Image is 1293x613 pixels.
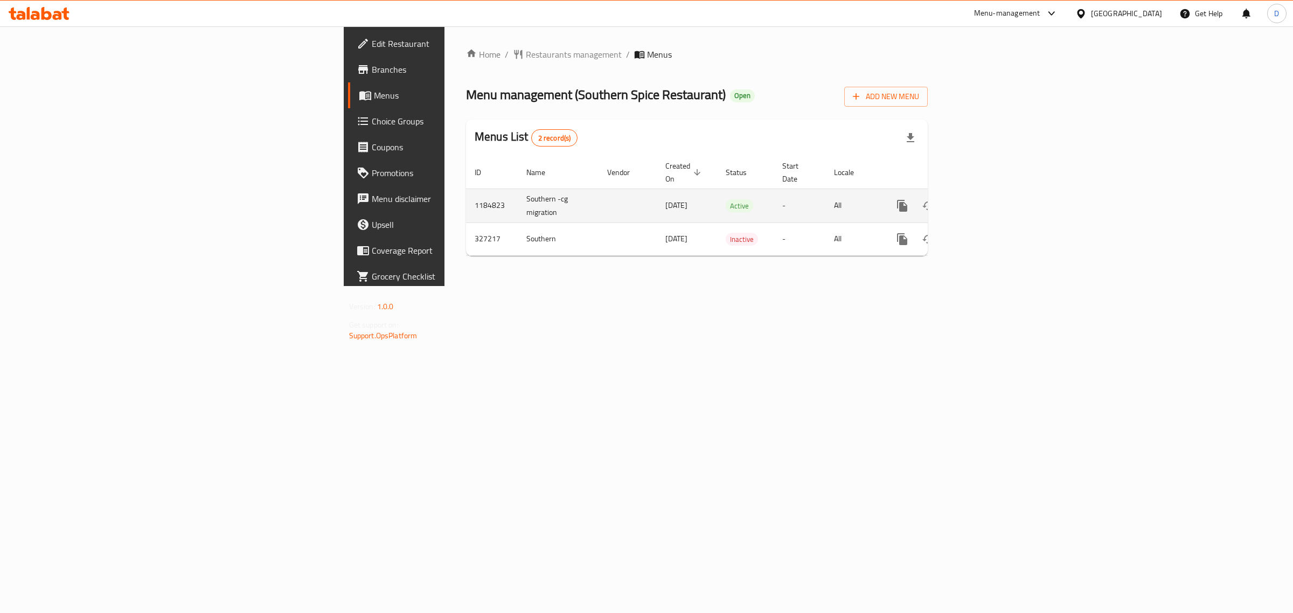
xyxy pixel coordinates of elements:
span: Menus [647,48,672,61]
span: Locale [834,166,868,179]
li: / [626,48,630,61]
a: Menus [348,82,560,108]
a: Upsell [348,212,560,238]
button: Change Status [915,193,941,219]
div: Export file [898,125,923,151]
span: Vendor [607,166,644,179]
span: Promotions [372,166,551,179]
a: Coupons [348,134,560,160]
span: Get support on: [349,318,399,332]
td: - [774,222,825,255]
a: Branches [348,57,560,82]
span: Start Date [782,159,812,185]
a: Restaurants management [513,48,622,61]
span: [DATE] [665,232,687,246]
span: Menus [374,89,551,102]
a: Grocery Checklist [348,263,560,289]
span: [DATE] [665,198,687,212]
span: 2 record(s) [532,133,578,143]
span: Name [526,166,559,179]
span: Open [730,91,755,100]
span: Menu disclaimer [372,192,551,205]
table: enhanced table [466,156,1002,256]
h2: Menus List [475,129,578,147]
span: Add New Menu [853,90,919,103]
div: Open [730,89,755,102]
a: Edit Restaurant [348,31,560,57]
div: Active [726,199,753,212]
a: Coverage Report [348,238,560,263]
a: Choice Groups [348,108,560,134]
span: Edit Restaurant [372,37,551,50]
div: [GEOGRAPHIC_DATA] [1091,8,1162,19]
span: Active [726,200,753,212]
span: Status [726,166,761,179]
a: Support.OpsPlatform [349,329,418,343]
span: Version: [349,299,376,314]
button: Add New Menu [844,87,928,107]
th: Actions [881,156,1002,189]
span: Coupons [372,141,551,154]
td: All [825,189,881,222]
button: more [889,226,915,252]
span: Coverage Report [372,244,551,257]
a: Menu disclaimer [348,186,560,212]
span: Branches [372,63,551,76]
button: more [889,193,915,219]
span: Upsell [372,218,551,231]
span: 1.0.0 [377,299,394,314]
td: All [825,222,881,255]
button: Change Status [915,226,941,252]
div: Menu-management [974,7,1040,20]
td: - [774,189,825,222]
a: Promotions [348,160,560,186]
nav: breadcrumb [466,48,928,61]
span: ID [475,166,495,179]
span: Inactive [726,233,758,246]
span: Choice Groups [372,115,551,128]
span: Restaurants management [526,48,622,61]
span: Grocery Checklist [372,270,551,283]
div: Total records count [531,129,578,147]
span: Created On [665,159,704,185]
span: Menu management ( Southern Spice Restaurant ) [466,82,726,107]
span: D [1274,8,1279,19]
